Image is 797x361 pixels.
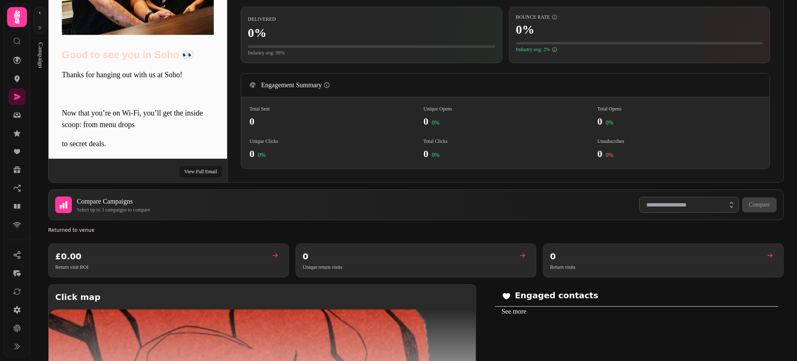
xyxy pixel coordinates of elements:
[48,227,208,233] h2: Recipients who visited your venue after receiving the campaign
[248,25,266,40] span: 0 %
[550,264,575,270] p: Return visits
[77,206,150,213] p: Select up to 3 campaigns to compare
[55,250,88,262] h2: £0.00
[249,138,413,145] span: Number of unique recipients who clicked a link in the email at least once
[248,45,495,48] div: Visual representation of your delivery rate (0%). The fuller the bar, the better.
[266,250,282,260] a: goto
[261,80,330,90] h3: Engagement Summary
[423,115,428,128] span: 0
[249,115,413,128] span: 0
[597,147,602,160] span: 0
[606,151,614,160] span: 0 %
[432,119,440,128] span: 0 %
[516,46,558,53] span: Industry avg: 2%
[516,22,535,37] span: 0 %
[516,14,763,20] span: Bounce Rate
[501,308,526,315] a: See more
[606,119,614,128] span: 0 %
[179,166,222,177] button: View Full Email
[501,290,598,301] h2: Engaged contacts
[423,138,587,145] span: Total number of link clicks (includes multiple clicks by the same recipient)
[303,264,342,270] p: Unique return visits
[597,106,761,112] span: Total number of times emails were opened (includes multiple opens by the same recipient)
[258,151,266,160] span: 0 %
[597,138,761,145] span: Number of recipients who chose to unsubscribe after receiving this campaign. LOWER is better - th...
[749,201,770,208] span: Compare
[423,147,428,160] span: 0
[33,36,48,55] p: Campaign
[248,16,276,22] span: Percentage of emails that were successfully delivered to recipients' inboxes. Higher is better.
[303,250,342,262] h2: 0
[513,250,529,260] a: goto
[423,106,587,112] span: Number of unique recipients who opened the email at least once
[77,196,150,206] h3: Compare Campaigns
[597,115,602,128] span: 0
[249,147,254,160] span: 0
[742,197,777,212] button: Compare
[432,151,440,160] span: 0 %
[248,49,285,56] span: Your delivery rate is below the industry average of 98%. Consider cleaning your email list.
[550,250,575,262] h2: 0
[49,285,208,309] h2: Click map
[761,250,777,260] a: goto
[516,42,763,44] div: Visual representation of your bounce rate (0%). For bounce rate, LOWER is better. The bar is gree...
[55,264,88,270] p: Return visit ROI
[249,106,413,112] span: Total number of emails attempted to be sent in this campaign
